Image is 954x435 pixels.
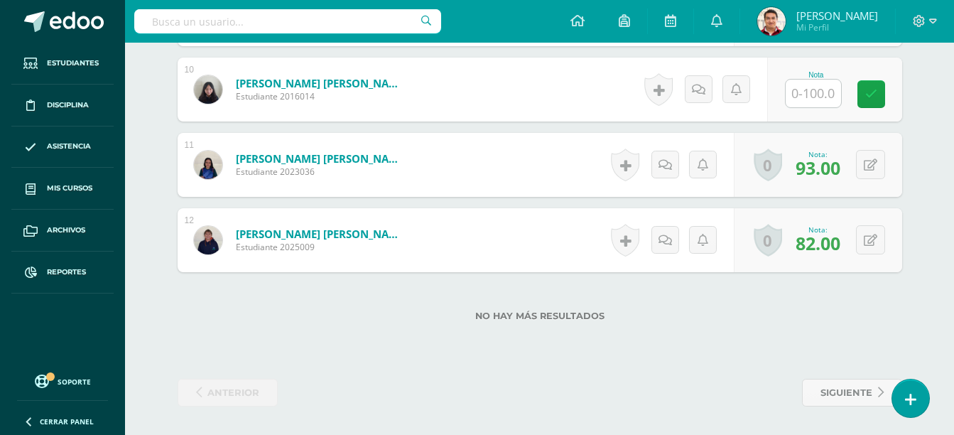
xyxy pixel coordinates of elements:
span: Asistencia [47,141,91,152]
img: 9289d8daf0118672c8302ce1b41016ed.png [194,226,222,254]
a: Soporte [17,371,108,390]
span: Archivos [47,225,85,236]
span: Estudiante 2025009 [236,241,406,253]
span: Mi Perfil [796,21,878,33]
input: Busca un usuario... [134,9,441,33]
span: 82.00 [796,231,840,255]
span: Mis cursos [47,183,92,194]
span: Disciplina [47,100,89,111]
span: Reportes [47,267,86,278]
input: 0-100.0 [786,80,841,107]
a: 0 [754,224,782,257]
label: No hay más resultados [178,311,902,321]
div: Nota: [796,225,840,235]
div: Nota: [796,149,840,159]
span: Estudiante 2016014 [236,90,406,102]
span: 93.00 [796,156,840,180]
span: Soporte [58,377,91,387]
span: anterior [207,380,259,406]
a: Asistencia [11,127,114,168]
a: [PERSON_NAME] [PERSON_NAME] [236,151,406,166]
a: Archivos [11,210,114,252]
a: Disciplina [11,85,114,127]
a: siguiente [802,379,902,407]
div: Nota [785,71,847,79]
img: b98dcfdf1e9a445b6df2d552ad5736ea.png [194,75,222,104]
span: Estudiantes [47,58,99,69]
a: [PERSON_NAME] [PERSON_NAME] [236,76,406,90]
a: 0 [754,149,782,181]
span: Estudiante 2023036 [236,166,406,178]
span: [PERSON_NAME] [796,9,878,23]
a: Estudiantes [11,43,114,85]
span: Cerrar panel [40,417,94,426]
a: [PERSON_NAME] [PERSON_NAME] [236,227,406,241]
a: Mis cursos [11,168,114,210]
img: 2704aaa29d1fe1aee5d09515aa75023f.png [194,151,222,179]
img: e7cd323b44cf5a74fd6dd1684ce041c5.png [757,7,786,36]
span: siguiente [820,380,872,406]
a: Reportes [11,252,114,294]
